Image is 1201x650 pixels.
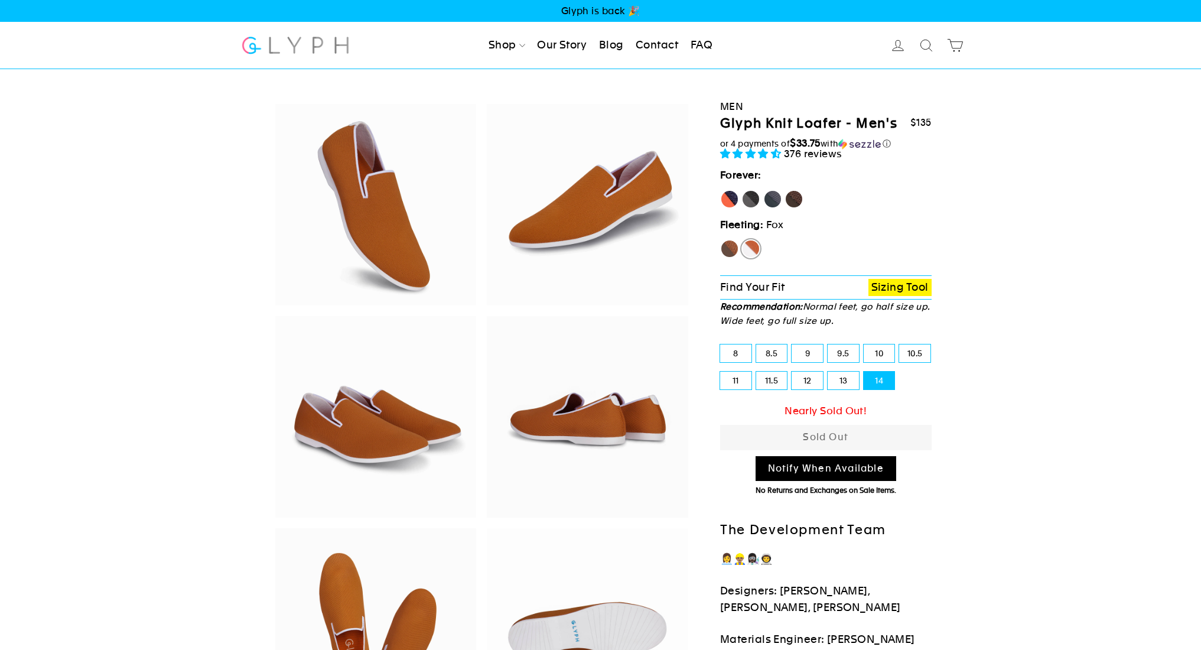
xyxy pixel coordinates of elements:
span: Find Your Fit [720,281,785,293]
label: [PERSON_NAME] [720,190,739,209]
label: 12 [792,372,823,389]
img: Fox [487,104,688,305]
label: 9 [792,344,823,362]
span: 376 reviews [784,148,842,160]
span: 4.73 stars [720,148,784,160]
h2: The Development Team [720,522,932,539]
label: 11 [720,372,751,389]
div: or 4 payments of with [720,138,932,149]
div: Nearly Sold Out! [720,403,932,419]
img: Fox [275,104,477,305]
span: $135 [910,117,932,128]
span: $33.75 [790,137,821,149]
a: Blog [594,32,629,58]
label: 8.5 [756,344,787,362]
label: Rhino [763,190,782,209]
label: 8 [720,344,751,362]
a: FAQ [686,32,717,58]
span: Fox [766,219,784,230]
img: Sezzle [838,139,881,149]
p: Designers: [PERSON_NAME], [PERSON_NAME], [PERSON_NAME] [720,583,932,617]
a: Our Story [532,32,591,58]
label: 11.5 [756,372,787,389]
label: Fox [741,239,760,258]
img: Glyph [240,30,351,61]
label: 10 [864,344,895,362]
div: Men [720,99,932,115]
label: Hawk [720,239,739,258]
img: Fox [275,316,477,518]
a: Shop [484,32,530,58]
a: Sizing Tool [868,279,932,296]
label: 13 [828,372,859,389]
span: Sold Out [803,431,848,443]
label: 14 [864,372,895,389]
strong: Fleeting: [720,219,763,230]
p: Normal feet, go half size up. Wide feet, go full size up. [720,300,932,328]
div: or 4 payments of$33.75withSezzle Click to learn more about Sezzle [720,138,932,149]
img: Fox [487,316,688,518]
label: Panther [741,190,760,209]
a: Contact [631,32,683,58]
label: 9.5 [828,344,859,362]
a: Notify When Available [756,456,896,482]
p: 👩‍💼👷🏽‍♂️👩🏿‍🔬👨‍🚀 [720,551,932,568]
strong: Forever: [720,169,761,181]
strong: Recommendation: [720,301,803,311]
button: Sold Out [720,425,932,450]
span: No Returns and Exchanges on Sale Items. [756,486,896,495]
ul: Primary [484,32,717,58]
p: Materials Engineer: [PERSON_NAME] [720,631,932,648]
label: Mustang [785,190,803,209]
label: 10.5 [899,344,930,362]
h1: Glyph Knit Loafer - Men's [720,115,897,132]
